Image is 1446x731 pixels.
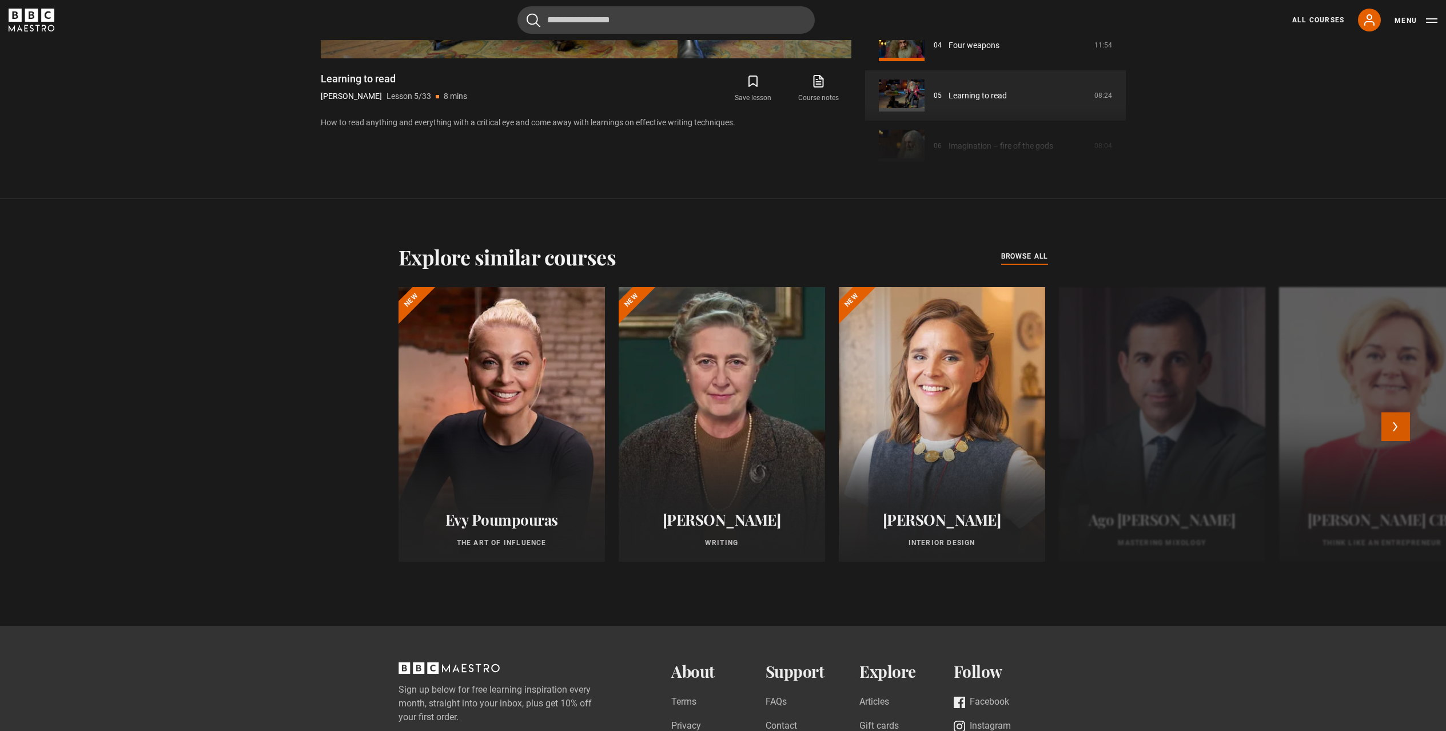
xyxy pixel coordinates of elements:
svg: BBC Maestro [9,9,54,31]
h2: About [671,662,766,681]
a: Facebook [954,695,1009,710]
button: Save lesson [720,72,786,105]
a: BBC Maestro, back to top [399,666,500,677]
a: Terms [671,695,696,710]
svg: BBC Maestro, back to top [399,662,500,674]
p: Mastering Mixology [1073,538,1252,548]
a: Learning to read [949,90,1007,102]
a: Evy Poumpouras The Art of Influence New [399,287,605,562]
a: Course notes [786,72,851,105]
a: browse all [1001,251,1048,263]
a: Articles [859,695,889,710]
p: Interior Design [853,538,1031,548]
a: Ago [PERSON_NAME] Mastering Mixology [1059,287,1265,562]
a: All Courses [1292,15,1344,25]
h1: Learning to read [321,72,467,86]
h2: Explore similar courses [399,245,616,269]
h2: Ago [PERSON_NAME] [1073,511,1252,529]
h2: Evy Poumpouras [412,511,591,529]
button: Submit the search query [527,13,540,27]
p: [PERSON_NAME] [321,90,382,102]
input: Search [517,6,815,34]
p: The Art of Influence [412,538,591,548]
h2: [PERSON_NAME] [853,511,1031,529]
a: Four weapons [949,39,999,51]
p: How to read anything and everything with a critical eye and come away with learnings on effective... [321,117,851,129]
h2: [PERSON_NAME] [632,511,811,529]
a: FAQs [766,695,787,710]
span: browse all [1001,251,1048,262]
h2: Explore [859,662,954,681]
button: Toggle navigation [1395,15,1437,26]
p: Lesson 5/33 [387,90,431,102]
a: [PERSON_NAME] Interior Design New [839,287,1045,562]
a: [PERSON_NAME] Writing New [619,287,825,562]
label: Sign up below for free learning inspiration every month, straight into your inbox, plus get 10% o... [399,683,626,724]
p: Writing [632,538,811,548]
p: 8 mins [444,90,467,102]
h2: Support [766,662,860,681]
h2: Follow [954,662,1048,681]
